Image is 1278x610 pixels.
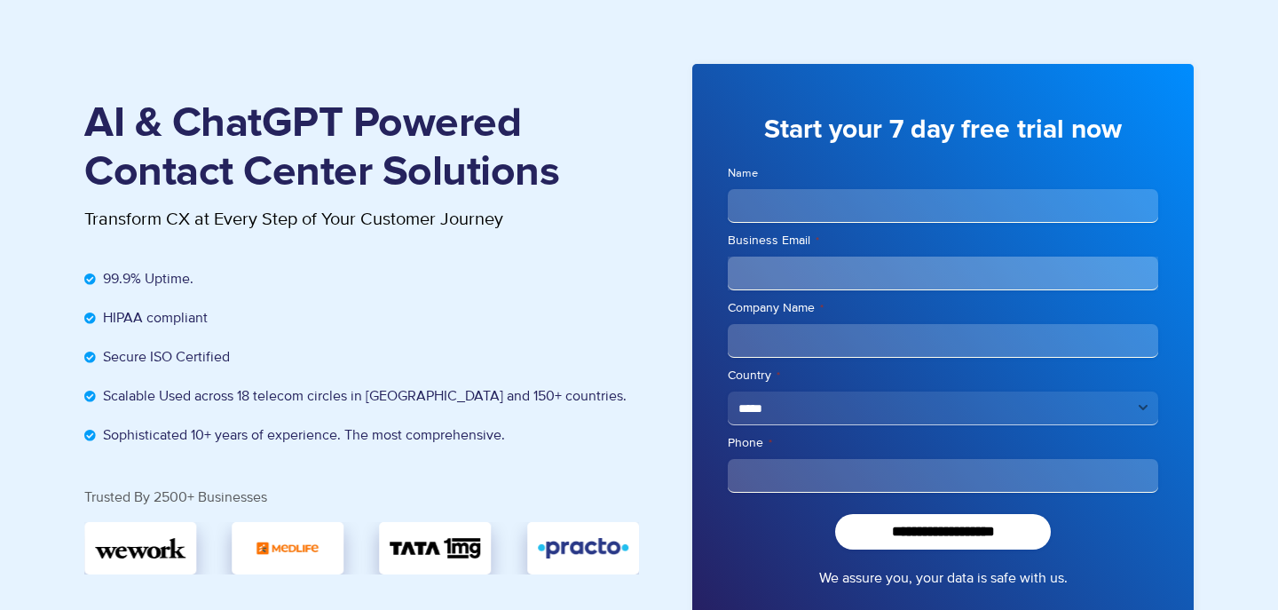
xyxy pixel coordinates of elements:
span: HIPAA compliant [99,307,208,329]
label: Phone [728,434,1158,452]
img: Practo-logo [538,533,628,564]
label: Name [728,165,1158,182]
a: We assure you, your data is safe with us. [819,567,1068,589]
h1: AI & ChatGPT Powered Contact Center Solutions [84,99,639,197]
label: Business Email [728,232,1158,250]
div: Image Carousel [84,522,639,574]
div: 5 / 5 [232,522,343,574]
label: Company Name [728,299,1158,317]
img: TATA_1mg_Logo.svg [390,533,481,564]
label: Country [728,367,1158,384]
h3: Start your 7 day free trial now [728,113,1158,147]
span: Sophisticated 10+ years of experience. The most comprehensive. [99,424,505,446]
span: Secure ISO Certified [99,346,230,368]
p: Transform CX at Every Step of Your Customer Journey [84,206,639,233]
img: wework.svg [95,533,185,564]
div: 2 / 5 [527,522,639,574]
span: Scalable Used across 18 telecom circles in [GEOGRAPHIC_DATA] and 150+ countries. [99,385,627,407]
span: 99.9% Uptime. [99,268,193,289]
div: 1 / 5 [380,522,492,574]
img: medlife [255,533,321,564]
div: 4 / 5 [84,522,196,574]
div: Trusted By 2500+ Businesses [84,490,639,504]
